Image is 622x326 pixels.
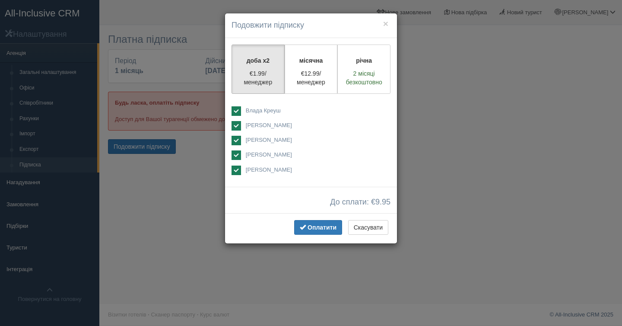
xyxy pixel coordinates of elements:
[343,56,385,65] p: річна
[246,107,281,114] span: Влада Креуш
[383,19,388,28] button: ×
[290,69,332,86] p: €12.99/менеджер
[246,122,292,128] span: [PERSON_NAME]
[348,220,388,235] button: Скасувати
[308,224,336,231] span: Оплатити
[294,220,342,235] button: Оплатити
[246,166,292,173] span: [PERSON_NAME]
[246,151,292,158] span: [PERSON_NAME]
[330,198,390,207] span: До сплати: €
[237,69,279,86] p: €1.99/менеджер
[343,69,385,86] p: 2 місяці безкоштовно
[375,198,390,206] span: 9.95
[290,56,332,65] p: місячна
[246,137,292,143] span: [PERSON_NAME]
[237,56,279,65] p: доба x2
[232,20,390,31] h4: Подовжити підписку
